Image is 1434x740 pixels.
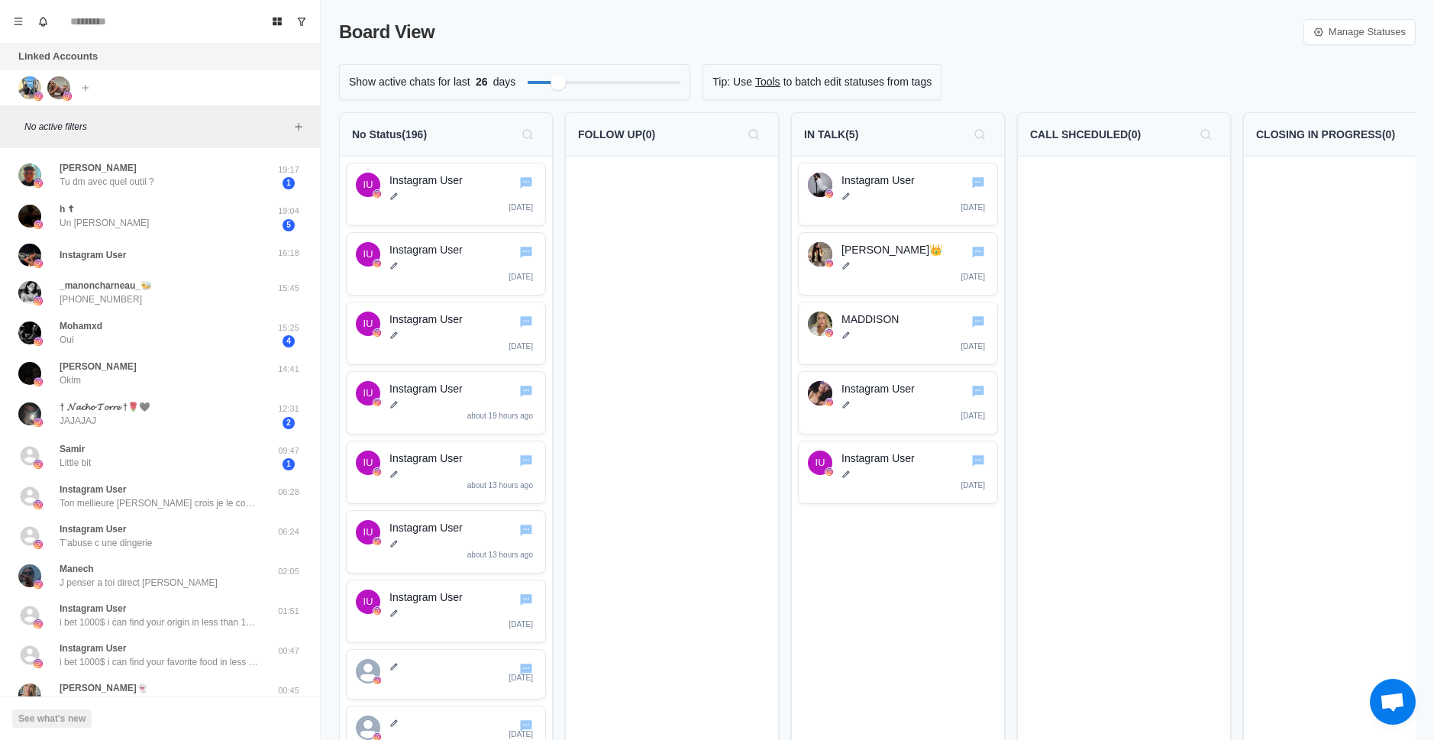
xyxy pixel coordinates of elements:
img: picture [34,540,43,549]
img: picture [34,179,43,188]
img: picture [34,619,43,629]
p: CALL SHCEDULED ( 0 ) [1030,127,1141,143]
p: Manech [60,562,94,576]
p: 02:05 [270,565,308,578]
p: Instagram User [389,242,536,258]
a: Tools [755,74,780,90]
p: [DATE] [509,202,533,213]
p: Show active chats for last [349,74,470,90]
p: Instagram User [60,522,126,536]
div: Instagram User [363,173,373,197]
div: Go to chatInstagram UserinstagramInstagram User[DATE] [346,580,546,643]
p: Instagram User [60,483,126,496]
p: [DATE] [509,729,533,740]
div: Instagram User [363,520,373,544]
img: instagram [825,329,833,337]
img: picture [18,683,41,706]
div: Go to chatInstagram UserinstagramInstagram User[DATE] [798,441,998,504]
p: Samir [60,442,85,456]
img: picture [34,337,43,346]
p: J penser a toi direct [PERSON_NAME] [60,576,218,590]
button: Go to chat [518,383,535,399]
p: [DATE] [509,619,533,630]
p: Oui [60,333,74,347]
span: 1 [283,177,295,189]
button: Search [967,122,992,147]
svg: avatar [356,659,380,683]
svg: avatar [356,716,380,740]
img: instagram [373,607,381,615]
p: Instagram User [60,641,126,655]
p: Instagram User [389,451,536,467]
button: Go to chat [518,452,535,469]
p: [DATE] [961,480,985,491]
p: Instagram User [389,520,536,536]
p: 19:04 [270,205,308,218]
div: Go to chatInstagram UserinstagramInstagram User[DATE] [346,232,546,296]
p: Instagram User [60,602,126,616]
p: [DATE] [509,341,533,352]
img: instagram [373,329,381,337]
p: i bet 1000$ i can find your favorite food in less than 10mn [60,695,258,709]
p: [DATE] [509,271,533,283]
div: Filter by activity days [551,75,566,90]
img: instagram [373,677,381,684]
div: Go to chatInstagram UserinstagramInstagram Userabout 13 hours ago [346,510,546,574]
img: picture [34,500,43,509]
p: Instagram User [389,173,536,189]
div: Go to chatInstagram UserinstagramInstagram User[DATE] [346,302,546,365]
p: FOLLOW UP ( 0 ) [578,127,655,143]
img: instagram [373,538,381,545]
p: about 13 hours ago [467,549,533,561]
a: Manage Statuses [1303,19,1416,45]
p: JAJAJAJ [60,414,96,428]
img: picture [47,76,70,99]
p: [PERSON_NAME] [60,360,137,373]
p: to batch edit statuses from tags [783,74,932,90]
p: _manoncharneau_🐝 [60,279,152,292]
div: Go to chatMaddie Eline N.👑instagram[PERSON_NAME]👑[DATE] [798,232,998,296]
p: about 19 hours ago [467,410,533,422]
span: 1 [283,458,295,470]
button: Board View [265,9,289,34]
p: 16:18 [270,247,308,260]
div: Go to chatInstagram UserinstagramInstagram Userabout 19 hours ago [346,371,546,435]
p: [DATE] [961,202,985,213]
button: Go to chat [518,717,535,734]
img: instagram [373,260,381,267]
span: 26 [470,74,493,90]
img: picture [34,92,43,101]
p: [DATE] [961,341,985,352]
p: 00:45 [270,684,308,697]
div: Go to chatInstagram UserinstagramInstagram Userabout 13 hours ago [346,441,546,504]
img: instagram [825,399,833,406]
p: Ton mellieure [PERSON_NAME] crois je le connais et [PERSON_NAME] ce que il a fait et parler sur toi [60,496,258,510]
img: instagram [373,399,381,406]
p: [PERSON_NAME] [60,161,137,175]
button: Menu [6,9,31,34]
p: Little bit [60,456,91,470]
p: 12:31 [270,402,308,415]
div: Instagram User [363,242,373,267]
div: Go to chatMADDISONinstagramMADDISON[DATE] [798,302,998,365]
p: No active filters [24,120,289,134]
img: Maddie Eline N.👑 [808,242,832,267]
p: Tip: Use [712,74,752,90]
p: 15:25 [270,322,308,334]
p: [DATE] [509,672,533,683]
p: [PERSON_NAME]👑 [841,242,988,258]
div: Go to chatInstagram UserinstagramInstagram User[DATE] [798,163,998,226]
span: 2 [283,417,295,429]
img: picture [18,76,41,99]
p: i bet 1000$ i can find your favorite food in less than 10mn [60,655,258,669]
p: i bet 1000$ i can find your origin in less than 10mn [60,616,258,629]
img: picture [34,296,43,305]
p: Instagram User [841,451,988,467]
p: 14:41 [270,363,308,376]
button: Go to chat [518,313,535,330]
img: picture [63,92,72,101]
p: 06:24 [270,525,308,538]
div: Instagram User [363,381,373,406]
span: 5 [283,219,295,231]
button: Add account [76,79,95,97]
